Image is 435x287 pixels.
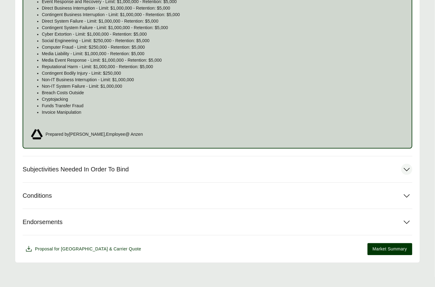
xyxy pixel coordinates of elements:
button: Endorsements [23,209,412,235]
span: & Carrier Quote [109,246,141,251]
p: Invoice Manipulation [42,109,404,116]
p: Contingent Bodily Injury - Limit: $250,000 [42,70,404,77]
p: Reputational Harm - Limit: $1,000,000 - Retention: $5,000 [42,64,404,70]
p: Media Liability - Limit: $1,000,000 - Retention: $5,000 [42,51,404,57]
button: Market Summary [368,243,412,255]
span: Endorsements [23,218,63,226]
p: Social Engineering - Limit: $250,000 - Retention: $5,000 [42,38,404,44]
p: Direct System Failure - Limit: $1,000,000 - Retention: $5,000 [42,18,404,24]
p: Direct Business Interruption - Limit: $1,000,000 - Retention: $5,000 [42,5,404,11]
p: Media Event Response - Limit: $1,000,000 - Retention: $5,000 [42,57,404,64]
p: Contingent System Failure - Limit: $1,000,000 - Retention: $5,000 [42,24,404,31]
p: Computer Fraud - Limit: $250,000 - Retention: $5,000 [42,44,404,51]
span: Proposal for [35,246,141,252]
span: Subjectivities Needed In Order To Bind [23,166,129,173]
span: Prepared by [PERSON_NAME] , Employee @ Anzen [46,131,143,138]
span: Market Summary [373,246,407,252]
button: Conditions [23,183,412,209]
p: Non-IT Business Interruption - Limit: $1,000,000 [42,77,404,83]
p: Funds Transfer Fraud [42,103,404,109]
span: [GEOGRAPHIC_DATA] [61,246,108,251]
p: Breach Costs Outside [42,90,404,96]
p: Contingent Business Interruption - Limit: $1,000,000 - Retention: $5,000 [42,11,404,18]
p: Non-IT System Failure - Limit: $1,000,000 [42,83,404,90]
span: Conditions [23,192,52,200]
button: Subjectivities Needed In Order To Bind [23,156,412,182]
button: Proposal for [GEOGRAPHIC_DATA] & Carrier Quote [23,243,144,255]
p: Cryptojacking [42,96,404,103]
p: Cyber Extortion - Limit: $1,000,000 - Retention: $5,000 [42,31,404,38]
